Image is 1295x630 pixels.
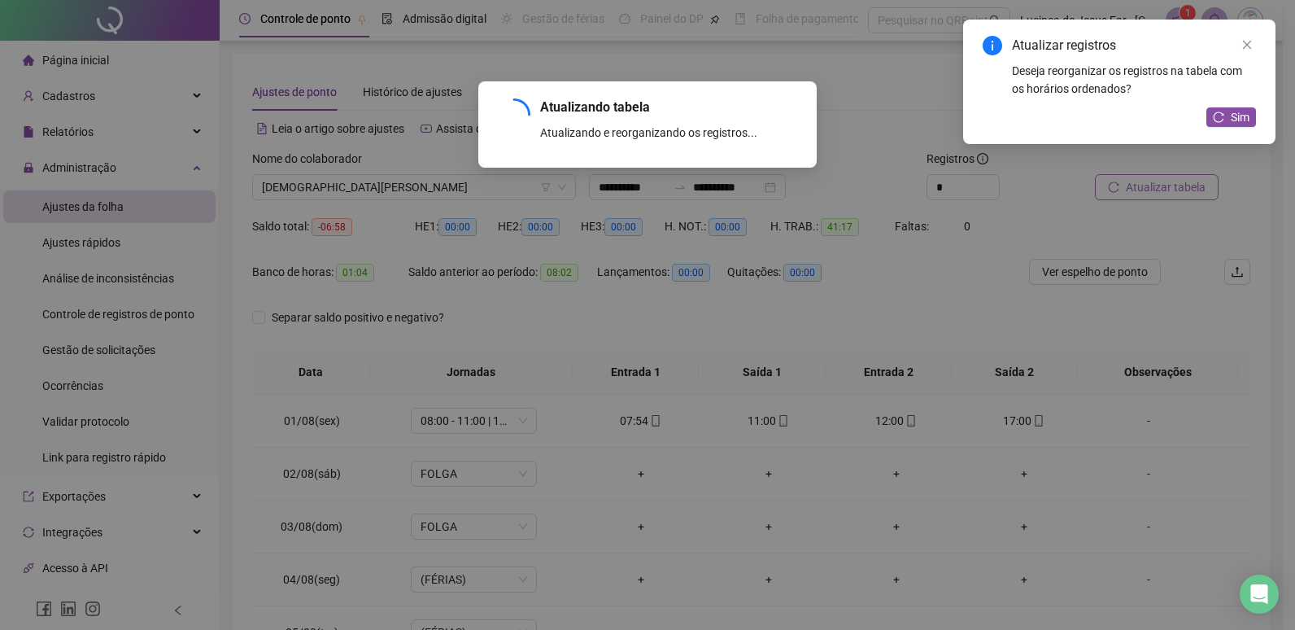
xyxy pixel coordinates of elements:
[1206,107,1256,127] button: Sim
[496,97,532,133] span: loading
[1012,62,1256,98] div: Deseja reorganizar os registros na tabela com os horários ordenados?
[1238,36,1256,54] a: Close
[1241,39,1253,50] span: close
[983,36,1002,55] span: info-circle
[540,98,797,117] div: Atualizando tabela
[1012,36,1256,55] div: Atualizar registros
[1213,112,1224,123] span: reload
[1231,108,1249,126] span: Sim
[540,124,797,142] div: Atualizando e reorganizando os registros...
[1240,575,1279,614] div: Open Intercom Messenger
